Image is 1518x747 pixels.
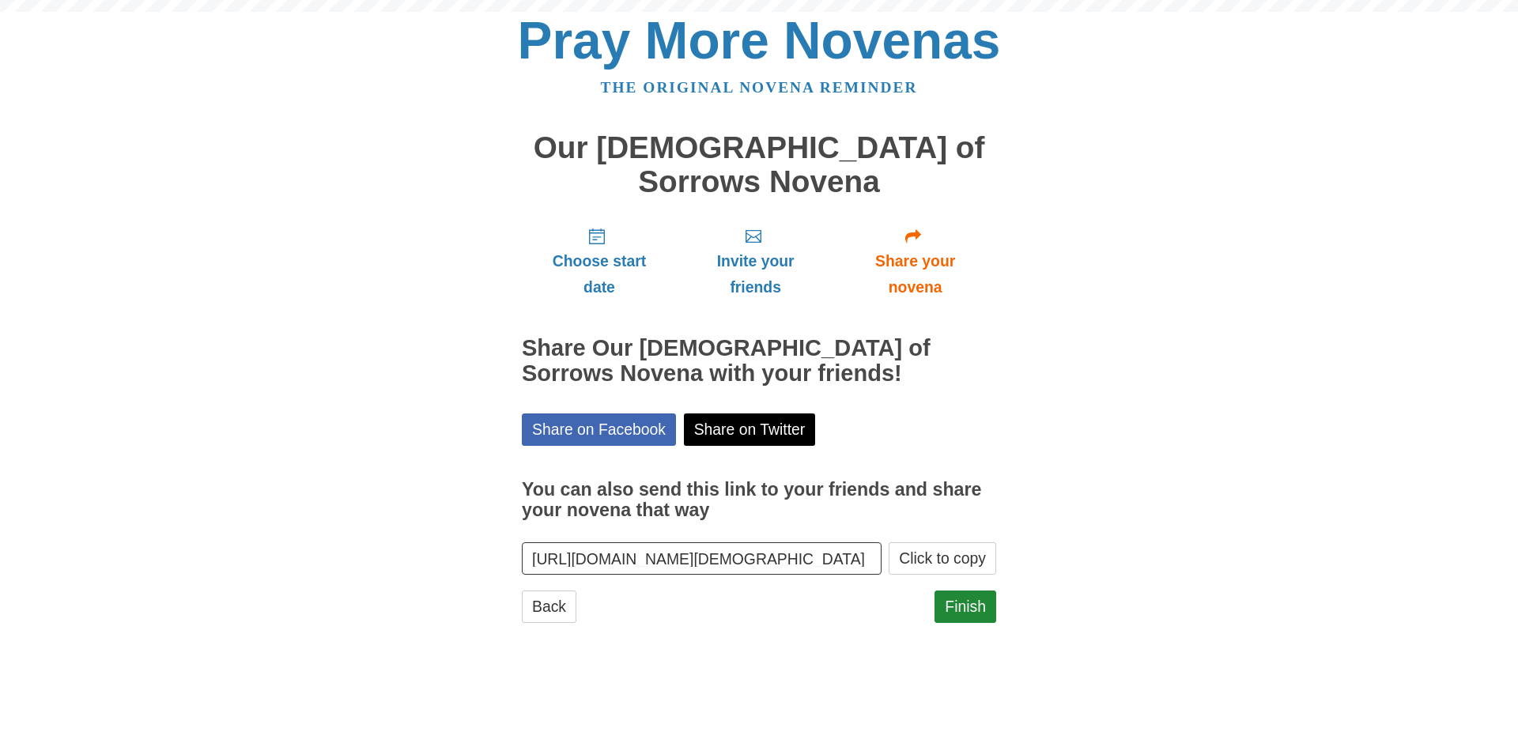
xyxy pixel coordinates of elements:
[522,590,576,623] a: Back
[538,248,661,300] span: Choose start date
[522,336,996,387] h2: Share Our [DEMOGRAPHIC_DATA] of Sorrows Novena with your friends!
[522,480,996,520] h3: You can also send this link to your friends and share your novena that way
[522,413,676,446] a: Share on Facebook
[693,248,818,300] span: Invite your friends
[889,542,996,575] button: Click to copy
[850,248,980,300] span: Share your novena
[834,214,996,308] a: Share your novena
[522,131,996,198] h1: Our [DEMOGRAPHIC_DATA] of Sorrows Novena
[677,214,834,308] a: Invite your friends
[522,214,677,308] a: Choose start date
[935,590,996,623] a: Finish
[601,79,918,96] a: The original novena reminder
[684,413,816,446] a: Share on Twitter
[518,11,1001,70] a: Pray More Novenas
